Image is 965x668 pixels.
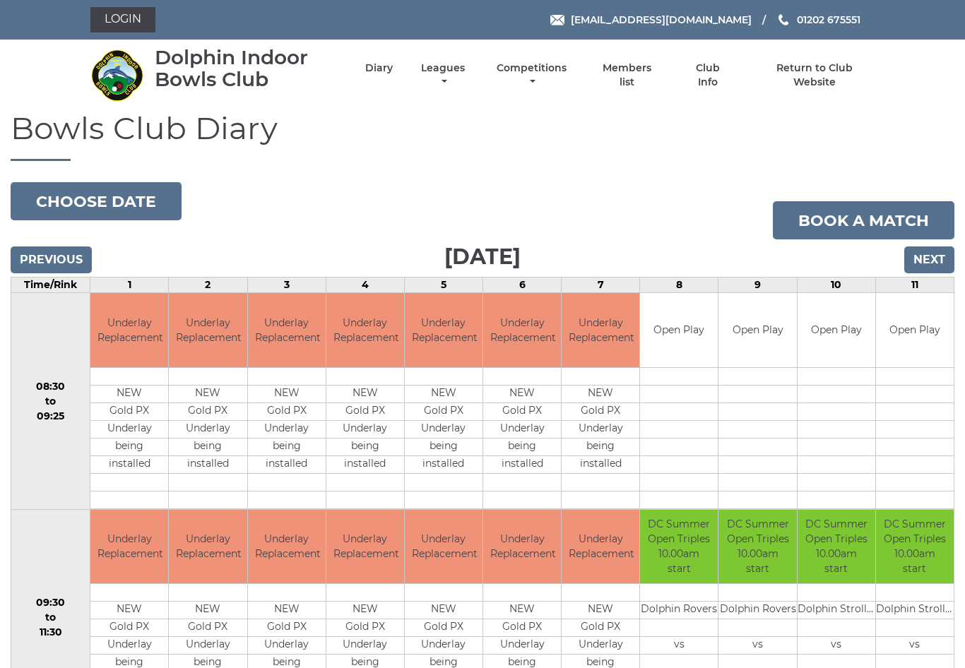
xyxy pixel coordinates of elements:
td: Underlay [483,637,561,655]
td: Gold PX [169,402,247,420]
td: 6 [483,278,562,293]
td: Underlay Replacement [90,293,168,367]
td: Gold PX [248,402,326,420]
td: Gold PX [326,619,404,637]
td: NEW [169,602,247,619]
td: Underlay [169,637,247,655]
td: Gold PX [90,402,168,420]
td: installed [405,455,482,473]
td: Underlay [483,420,561,438]
td: Underlay Replacement [483,293,561,367]
td: NEW [562,385,639,402]
td: Gold PX [483,402,561,420]
td: Open Play [798,293,875,367]
td: Gold PX [169,619,247,637]
td: installed [483,455,561,473]
td: Underlay Replacement [248,293,326,367]
a: Leagues [418,61,468,89]
img: Email [550,15,564,25]
td: DC Summer Open Triples 10.00am start [718,510,796,584]
td: 08:30 to 09:25 [11,293,90,510]
td: Underlay [326,637,404,655]
td: being [562,438,639,455]
td: NEW [169,385,247,402]
td: NEW [562,602,639,619]
a: Login [90,7,155,32]
td: 2 [169,278,247,293]
td: Gold PX [248,619,326,637]
td: Time/Rink [11,278,90,293]
td: vs [640,637,718,655]
td: NEW [248,385,326,402]
td: 8 [640,278,718,293]
td: installed [90,455,168,473]
td: DC Summer Open Triples 10.00am start [798,510,875,584]
td: Underlay Replacement [562,293,639,367]
img: Phone us [778,14,788,25]
td: DC Summer Open Triples 10.00am start [640,510,718,584]
a: Return to Club Website [755,61,875,89]
td: Underlay Replacement [169,293,247,367]
td: Underlay [248,420,326,438]
td: Underlay Replacement [169,510,247,584]
td: Underlay Replacement [248,510,326,584]
button: Choose date [11,182,182,220]
td: Underlay Replacement [405,510,482,584]
td: installed [169,455,247,473]
td: being [326,438,404,455]
td: Dolphin Rovers [640,602,718,619]
td: being [248,438,326,455]
td: Underlay [326,420,404,438]
td: Underlay Replacement [326,293,404,367]
td: DC Summer Open Triples 10.00am start [876,510,954,584]
td: Underlay Replacement [405,293,482,367]
td: Underlay [405,637,482,655]
img: Dolphin Indoor Bowls Club [90,49,143,102]
td: Underlay Replacement [483,510,561,584]
a: Diary [365,61,393,75]
td: NEW [326,385,404,402]
td: being [405,438,482,455]
td: Underlay Replacement [326,510,404,584]
td: being [483,438,561,455]
td: vs [876,637,954,655]
td: Underlay [90,637,168,655]
td: Underlay [248,637,326,655]
td: Open Play [718,293,796,367]
td: 11 [875,278,954,293]
td: NEW [90,385,168,402]
span: 01202 675551 [797,13,860,26]
td: Open Play [640,293,718,367]
td: NEW [90,602,168,619]
a: Club Info [685,61,730,89]
td: Underlay [562,420,639,438]
td: Dolphin Strollers [798,602,875,619]
td: 10 [797,278,875,293]
td: Gold PX [405,619,482,637]
td: Gold PX [326,402,404,420]
td: vs [718,637,796,655]
td: Underlay [562,637,639,655]
td: being [90,438,168,455]
td: Open Play [876,293,954,367]
td: Gold PX [405,402,482,420]
td: installed [326,455,404,473]
td: Gold PX [90,619,168,637]
td: installed [248,455,326,473]
a: Book a match [773,201,954,239]
td: being [169,438,247,455]
input: Next [904,246,954,273]
h1: Bowls Club Diary [11,111,954,161]
td: Gold PX [562,402,639,420]
td: Underlay Replacement [90,510,168,584]
td: Gold PX [483,619,561,637]
td: Underlay [169,420,247,438]
td: 4 [326,278,404,293]
td: NEW [483,385,561,402]
div: Dolphin Indoor Bowls Club [155,47,341,90]
td: NEW [405,602,482,619]
input: Previous [11,246,92,273]
span: [EMAIL_ADDRESS][DOMAIN_NAME] [571,13,752,26]
td: Underlay Replacement [562,510,639,584]
td: Dolphin Strollers [876,602,954,619]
